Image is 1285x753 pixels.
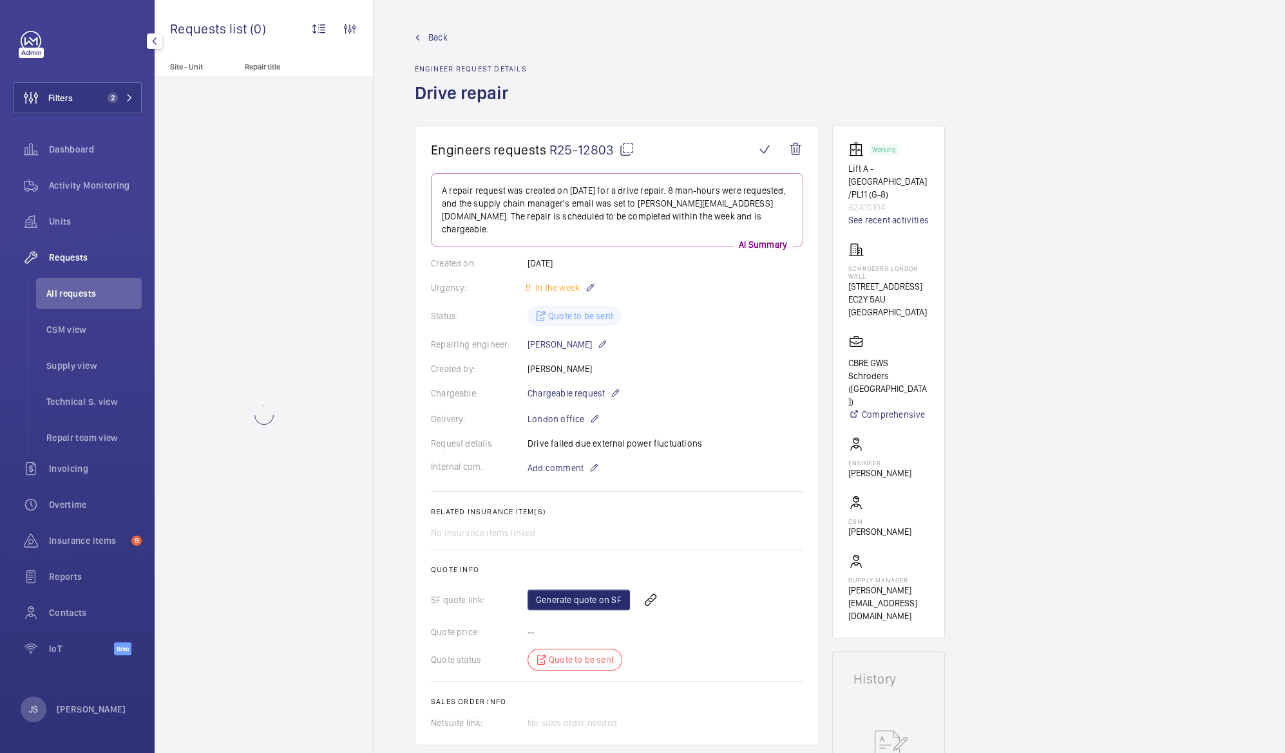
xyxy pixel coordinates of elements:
span: Units [49,215,142,228]
span: Reports [49,570,142,583]
p: [PERSON_NAME][EMAIL_ADDRESS][DOMAIN_NAME] [848,584,929,622]
p: Repair title [245,62,330,71]
h1: Drive repair [415,81,527,126]
span: Dashboard [49,143,142,156]
p: [PERSON_NAME] [528,337,607,352]
span: Chargeable request [528,387,605,400]
span: Activity Monitoring [49,179,142,192]
a: Comprehensive [848,408,929,421]
span: IoT [49,642,114,655]
h2: Engineer request details [415,64,527,73]
span: 9 [131,535,142,546]
p: AI Summary [734,238,792,251]
p: Working [872,147,895,152]
span: Invoicing [49,462,142,475]
span: All requests [46,287,142,300]
span: Requests list [170,21,250,37]
h2: Related insurance item(s) [431,507,803,516]
p: 62415104 [848,201,929,214]
a: See recent activities [848,214,929,227]
p: Schroders London Wall [848,265,929,280]
span: R25-12803 [549,142,634,158]
p: Supply manager [848,576,929,584]
span: Contacts [49,606,142,619]
img: elevator.svg [848,142,869,157]
p: CBRE GWS Schroders ([GEOGRAPHIC_DATA]) [848,357,929,408]
h2: Quote info [431,565,803,574]
p: Engineer [848,459,911,467]
p: CSM [848,517,911,525]
p: Lift A - [GEOGRAPHIC_DATA]/PL11 (G-8) [848,162,929,201]
p: [PERSON_NAME] [57,703,126,716]
span: Beta [114,642,131,655]
p: JS [29,703,38,716]
span: Supply view [46,359,142,372]
span: 2 [108,93,118,103]
span: Overtime [49,498,142,511]
span: Add comment [528,461,584,474]
p: EC2Y 5AU [GEOGRAPHIC_DATA] [848,293,929,319]
span: Back [428,31,448,44]
p: [PERSON_NAME] [848,467,911,479]
h2: Sales order info [431,697,803,706]
span: Filters [48,91,73,104]
p: [STREET_ADDRESS] [848,280,929,293]
span: Technical S. view [46,395,142,408]
a: Generate quote on SF [528,590,630,610]
p: [PERSON_NAME] [848,525,911,538]
span: Insurance items [49,534,126,547]
span: Requests [49,251,142,264]
span: Repair team view [46,431,142,444]
p: A repair request was created on [DATE] for a drive repair. 8 man-hours were requested, and the su... [442,184,792,236]
button: Filters2 [13,82,142,113]
p: London office [528,411,600,427]
span: Engineers requests [431,142,547,158]
h1: History [853,673,924,685]
p: Site - Unit [155,62,240,71]
span: CSM view [46,323,142,336]
span: In the week [533,283,580,293]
